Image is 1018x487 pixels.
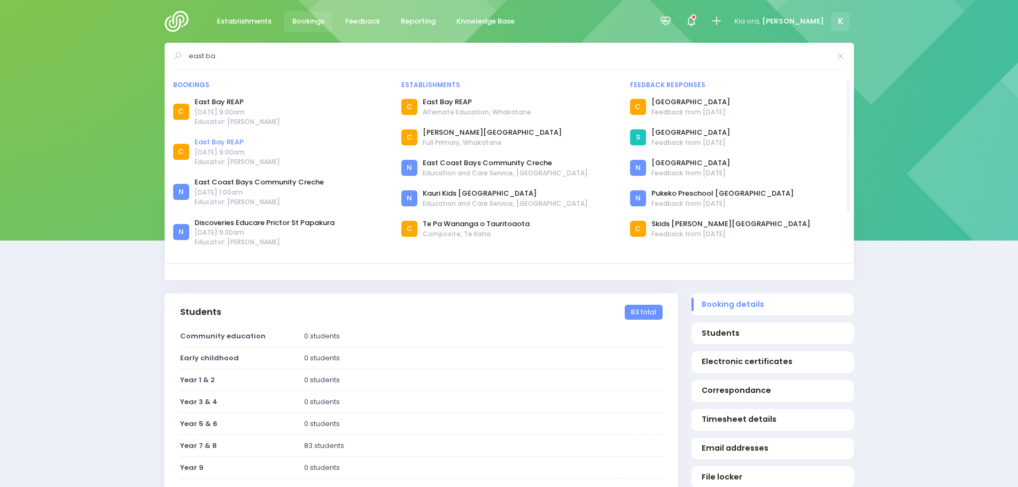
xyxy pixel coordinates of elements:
[630,80,845,90] div: Feedback responses
[297,440,669,451] div: 83 students
[691,380,854,402] a: Correspondance
[195,137,280,148] a: East Bay REAP
[401,221,417,237] div: C
[173,184,189,200] div: N
[702,443,843,454] span: Email addresses
[297,375,669,385] div: 0 students
[195,228,335,237] span: [DATE] 9:30am
[831,12,850,31] span: K
[630,99,646,115] div: C
[651,158,730,168] a: [GEOGRAPHIC_DATA]
[345,16,380,27] span: Feedback
[702,328,843,339] span: Students
[423,188,588,199] a: Kauri Kids [GEOGRAPHIC_DATA]
[651,219,810,229] a: Skids [PERSON_NAME][GEOGRAPHIC_DATA]
[702,356,843,367] span: Electronic certificates
[401,16,436,27] span: Reporting
[195,107,280,117] span: [DATE] 9:00am
[734,16,760,27] span: Kia ora,
[401,129,417,145] div: C
[173,144,189,160] div: C
[423,229,530,239] span: Composite, Te Kaha
[173,224,189,240] div: N
[173,104,189,120] div: C
[691,351,854,373] a: Electronic certificates
[651,127,730,138] a: [GEOGRAPHIC_DATA]
[691,409,854,431] a: Timesheet details
[180,462,204,473] strong: Year 9
[651,97,730,107] a: [GEOGRAPHIC_DATA]
[401,160,417,176] div: N
[189,48,830,64] input: Search for anything (like establishments, bookings, or feedback)
[401,80,617,90] div: Establishments
[392,11,445,32] a: Reporting
[180,307,221,318] h3: Students
[297,397,669,407] div: 0 students
[297,353,669,364] div: 0 students
[630,221,646,237] div: C
[195,218,335,228] a: Discoveries Educare Prictor St Papakura
[651,229,810,239] span: Feedback from [DATE]
[284,11,333,32] a: Bookings
[180,419,217,429] strong: Year 5 & 6
[195,197,324,207] span: Educator: [PERSON_NAME]
[173,80,388,90] div: Bookings
[702,299,843,310] span: Booking details
[401,190,417,206] div: N
[448,11,524,32] a: Knowledge Base
[165,11,195,32] img: Logo
[651,168,730,178] span: Feedback from [DATE]
[702,471,843,483] span: File locker
[456,16,515,27] span: Knowledge Base
[630,160,646,176] div: N
[195,148,280,157] span: [DATE] 9:00am
[195,177,324,188] a: East Coast Bays Community Creche
[702,414,843,425] span: Timesheet details
[423,158,588,168] a: East Coast Bays Community Creche
[423,127,562,138] a: [PERSON_NAME][GEOGRAPHIC_DATA]
[423,219,530,229] a: Te Pa Wananga o Tauritoaota
[691,438,854,460] a: Email addresses
[423,138,562,148] span: Full Primary, Whakatane
[337,11,389,32] a: Feedback
[195,97,280,107] a: East Bay REAP
[208,11,281,32] a: Establishments
[691,293,854,315] a: Booking details
[195,237,335,247] span: Educator: [PERSON_NAME]
[217,16,271,27] span: Establishments
[423,107,531,117] span: Alternate Education, Whakatane
[180,440,217,451] strong: Year 7 & 8
[292,16,324,27] span: Bookings
[762,16,824,27] span: [PERSON_NAME]
[297,331,669,342] div: 0 students
[651,199,794,208] span: Feedback from [DATE]
[180,331,266,341] strong: Community education
[702,385,843,396] span: Correspondance
[180,397,217,407] strong: Year 3 & 4
[423,168,588,178] span: Education and Care Service, [GEOGRAPHIC_DATA]
[180,375,215,385] strong: Year 1 & 2
[651,138,730,148] span: Feedback from [DATE]
[401,99,417,115] div: C
[423,97,531,107] a: East Bay REAP
[195,157,280,167] span: Educator: [PERSON_NAME]
[297,462,669,473] div: 0 students
[423,199,588,208] span: Education and Care Service, [GEOGRAPHIC_DATA]
[651,107,730,117] span: Feedback from [DATE]
[651,188,794,199] a: Pukeko Preschool [GEOGRAPHIC_DATA]
[630,190,646,206] div: N
[297,419,669,429] div: 0 students
[630,129,646,145] div: S
[691,322,854,344] a: Students
[195,117,280,127] span: Educator: [PERSON_NAME]
[195,188,324,197] span: [DATE] 1:00am
[625,305,662,320] span: 83 total
[180,353,239,363] strong: Early childhood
